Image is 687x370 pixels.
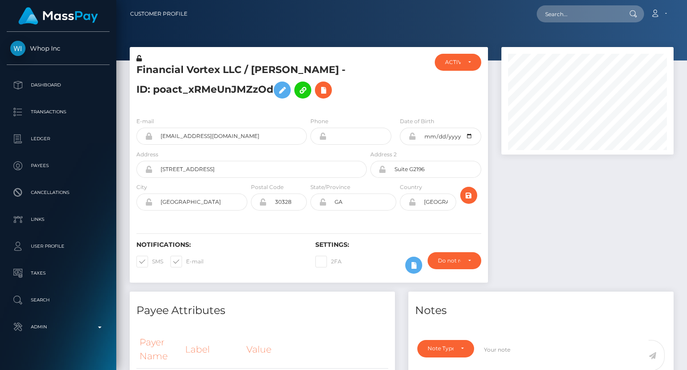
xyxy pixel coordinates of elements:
[170,256,204,267] label: E-mail
[10,41,25,56] img: Whop Inc
[10,320,106,334] p: Admin
[315,241,481,249] h6: Settings:
[7,235,110,258] a: User Profile
[136,63,362,103] h5: Financial Vortex LLC / [PERSON_NAME] - ID: poact_xRMeUnJMZzOd
[370,151,397,159] label: Address 2
[315,256,342,267] label: 2FA
[310,183,350,191] label: State/Province
[10,159,106,172] p: Payees
[136,241,302,249] h6: Notifications:
[7,316,110,338] a: Admin
[243,330,388,368] th: Value
[428,252,481,269] button: Do not require
[18,7,98,25] img: MassPay Logo
[7,208,110,231] a: Links
[7,262,110,284] a: Taxes
[310,117,328,125] label: Phone
[415,303,667,318] h4: Notes
[182,330,243,368] th: Label
[7,101,110,123] a: Transactions
[10,293,106,307] p: Search
[537,5,621,22] input: Search...
[7,155,110,177] a: Payees
[428,345,454,352] div: Note Type
[445,59,460,66] div: ACTIVE
[7,289,110,311] a: Search
[7,74,110,96] a: Dashboard
[7,181,110,204] a: Cancellations
[251,183,284,191] label: Postal Code
[10,132,106,146] p: Ledger
[435,54,481,71] button: ACTIVE
[136,151,158,159] label: Address
[10,240,106,253] p: User Profile
[400,117,434,125] label: Date of Birth
[10,78,106,92] p: Dashboard
[136,256,163,267] label: SMS
[10,213,106,226] p: Links
[130,4,187,23] a: Customer Profile
[400,183,422,191] label: Country
[10,267,106,280] p: Taxes
[10,186,106,199] p: Cancellations
[7,128,110,150] a: Ledger
[136,330,182,368] th: Payer Name
[438,257,461,264] div: Do not require
[136,183,147,191] label: City
[136,303,388,318] h4: Payee Attributes
[136,117,154,125] label: E-mail
[7,44,110,52] span: Whop Inc
[10,105,106,119] p: Transactions
[417,340,474,357] button: Note Type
